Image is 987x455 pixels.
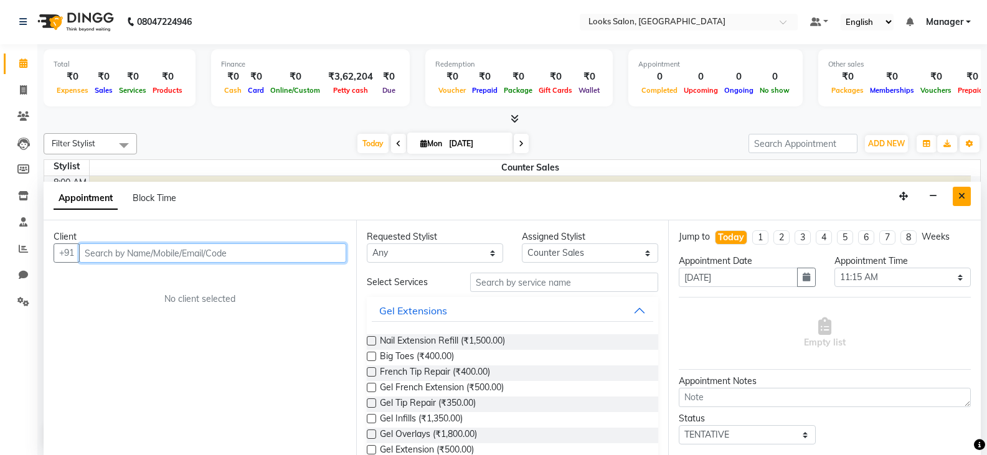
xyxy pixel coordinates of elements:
[435,86,469,95] span: Voucher
[54,59,186,70] div: Total
[54,70,92,84] div: ₹0
[54,243,80,263] button: +91
[638,59,793,70] div: Appointment
[757,70,793,84] div: 0
[501,70,536,84] div: ₹0
[867,70,917,84] div: ₹0
[380,396,476,412] span: Gel Tip Repair (₹350.00)
[917,86,955,95] span: Vouchers
[32,4,117,39] img: logo
[92,70,116,84] div: ₹0
[469,86,501,95] span: Prepaid
[469,70,501,84] div: ₹0
[721,86,757,95] span: Ongoing
[681,86,721,95] span: Upcoming
[837,230,853,245] li: 5
[380,334,505,350] span: Nail Extension Refill (₹1,500.00)
[357,276,461,289] div: Select Services
[828,86,867,95] span: Packages
[116,86,149,95] span: Services
[900,230,917,245] li: 8
[83,293,316,306] div: No client selected
[575,86,603,95] span: Wallet
[865,135,908,152] button: ADD NEW
[379,303,447,318] div: Gel Extensions
[679,412,815,425] div: Status
[79,243,346,263] input: Search by Name/Mobile/Email/Code
[638,70,681,84] div: 0
[867,86,917,95] span: Memberships
[679,268,797,287] input: yyyy-mm-dd
[54,187,118,210] span: Appointment
[718,231,744,244] div: Today
[380,350,454,365] span: Big Toes (₹400.00)
[536,86,575,95] span: Gift Cards
[679,255,815,268] div: Appointment Date
[267,70,323,84] div: ₹0
[858,230,874,245] li: 6
[380,412,463,428] span: Gel Infills (₹1,350.00)
[721,70,757,84] div: 0
[522,230,658,243] div: Assigned Stylist
[638,86,681,95] span: Completed
[435,70,469,84] div: ₹0
[90,160,971,176] span: Counter Sales
[773,230,790,245] li: 2
[54,230,346,243] div: Client
[435,59,603,70] div: Redemption
[380,381,504,396] span: Gel French Extension (₹500.00)
[380,365,490,381] span: French Tip Repair (₹400.00)
[804,317,846,349] span: Empty list
[749,134,857,153] input: Search Appointment
[816,230,832,245] li: 4
[953,187,971,206] button: Close
[367,230,503,243] div: Requested Stylist
[221,70,245,84] div: ₹0
[926,16,963,29] span: Manager
[133,192,176,204] span: Block Time
[149,86,186,95] span: Products
[380,428,477,443] span: Gel Overlays (₹1,800.00)
[221,86,245,95] span: Cash
[267,86,323,95] span: Online/Custom
[51,176,89,189] div: 8:00 AM
[330,86,371,95] span: Petty cash
[379,86,399,95] span: Due
[679,375,971,388] div: Appointment Notes
[245,86,267,95] span: Card
[536,70,575,84] div: ₹0
[378,70,400,84] div: ₹0
[445,134,508,153] input: 2025-09-01
[868,139,905,148] span: ADD NEW
[828,70,867,84] div: ₹0
[757,86,793,95] span: No show
[137,4,192,39] b: 08047224946
[92,86,116,95] span: Sales
[372,299,654,322] button: Gel Extensions
[834,255,971,268] div: Appointment Time
[221,59,400,70] div: Finance
[54,86,92,95] span: Expenses
[116,70,149,84] div: ₹0
[922,230,950,243] div: Weeks
[575,70,603,84] div: ₹0
[501,86,536,95] span: Package
[752,230,768,245] li: 1
[917,70,955,84] div: ₹0
[795,230,811,245] li: 3
[44,160,89,173] div: Stylist
[417,139,445,148] span: Mon
[679,230,710,243] div: Jump to
[879,230,895,245] li: 7
[245,70,267,84] div: ₹0
[149,70,186,84] div: ₹0
[357,134,389,153] span: Today
[470,273,658,292] input: Search by service name
[681,70,721,84] div: 0
[323,70,378,84] div: ₹3,62,204
[52,138,95,148] span: Filter Stylist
